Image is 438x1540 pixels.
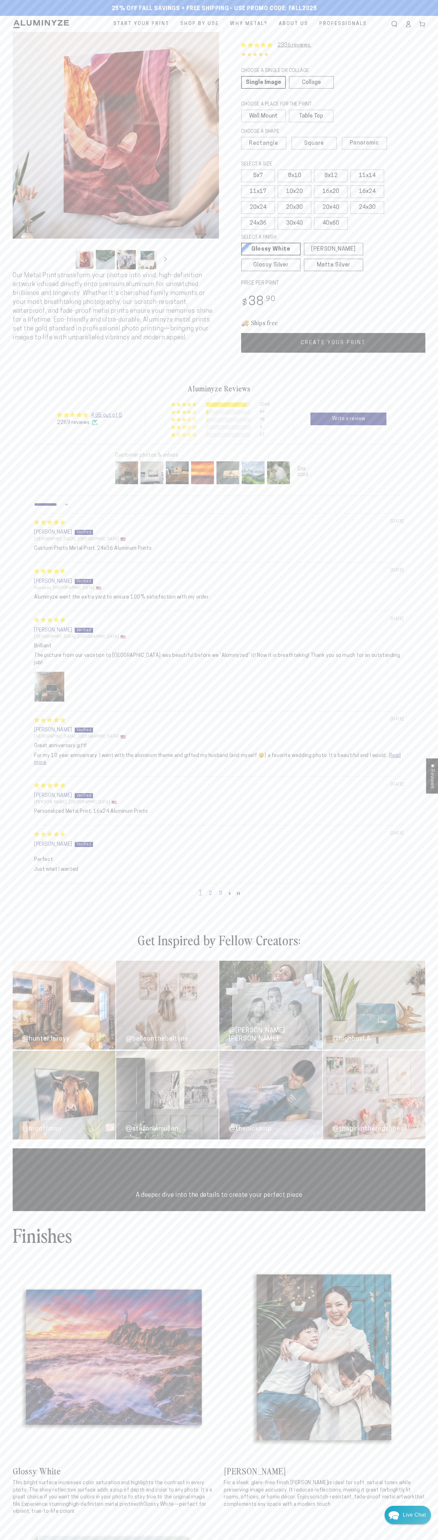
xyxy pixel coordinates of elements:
span: Start Your Print [113,20,169,28]
label: 8x12 [314,170,348,182]
div: 99 [260,410,267,414]
img: US [121,635,126,639]
div: Customer photos & videos [115,452,315,459]
select: Sort dropdown [34,498,70,511]
div: Average rating is 4.85 stars [57,411,122,419]
label: 8x10 [278,170,311,182]
img: User picture [190,460,215,485]
a: Collage [289,76,334,89]
h2: Finishes [13,1222,72,1247]
a: Start Your Print [109,16,174,32]
span: 5 star review [34,718,66,723]
b: Great anniversary gift! [34,742,404,749]
span: [PERSON_NAME] [34,728,72,733]
bdi: 38 [241,296,276,308]
span: About Us [279,20,308,28]
label: 20x24 [241,201,275,214]
p: A deeper dive into the details to create your perfect piece [44,1191,394,1200]
label: 16x20 [314,185,348,198]
span: 5 star review [34,569,66,574]
button: Load image 3 in gallery view [117,250,136,269]
span: [PERSON_NAME], [GEOGRAPHIC_DATA] [34,800,110,805]
img: US [121,537,126,541]
a: Matte Silver [304,259,363,271]
div: 2269 reviews [57,419,122,426]
legend: SELECT A FINISH [241,234,349,241]
label: 24x30 [350,201,384,214]
button: Slide left [59,253,73,267]
span: [PERSON_NAME] [34,628,72,633]
div: Click to open Judge.me floating reviews tab [426,758,438,793]
label: 20x40 [314,201,348,214]
label: 10x20 [278,185,311,198]
strong: high-definition metal prints [69,1502,133,1507]
img: US [112,801,117,804]
span: Syosset, [GEOGRAPHIC_DATA] [34,586,95,591]
img: User picture [291,460,316,485]
label: 5x7 [241,170,275,182]
h2: Selection Guide [13,1160,425,1184]
span: 25% off FALL Savings + Free Shipping - Use Promo Code: FALL2025 [112,5,317,12]
a: Write a review [310,413,386,425]
a: About Us [274,16,313,32]
media-gallery: Gallery Viewer [13,32,219,271]
span: $ [242,299,247,307]
div: 91% (2066) reviews with 5 star rating [171,402,197,407]
label: 24x36 [241,217,275,230]
p: Custom Photo Metal Print, 24x36 Aluminum Prints [34,545,404,552]
span: Panoramic [350,140,379,146]
sup: .90 [264,296,276,303]
span: Rectangle [249,141,278,146]
b: Brilliant [34,643,404,650]
p: Personalized Metal Print, 16x24 Aluminum Prints [34,808,404,815]
span: [DATE] [391,716,404,722]
span: [DATE] [391,519,404,524]
span: Why Metal? [230,20,268,28]
img: User picture [139,460,165,485]
img: User picture [241,460,266,485]
label: 11x14 [350,170,384,182]
span: [GEOGRAPHIC_DATA], [GEOGRAPHIC_DATA] [34,537,119,542]
p: For my 10 year anniversary, I went with the aluminum theme and gifted my husband (and myself 😉) a... [34,752,404,767]
a: Professionals [315,16,372,32]
strong: [PERSON_NAME] [291,1480,328,1485]
span: [GEOGRAPHIC_DATA], [GEOGRAPHIC_DATA] [34,734,119,739]
summary: Search our site [387,17,401,31]
a: 4.85 out of 5 [91,413,122,418]
div: 4% (99) reviews with 4 star rating [171,410,197,415]
a: CREATE YOUR PRINT [241,333,425,353]
a: Single Image [241,76,286,89]
img: User picture [165,460,190,485]
button: Slide right [159,253,172,267]
div: 4.85 out of 5.0 stars [241,51,425,60]
a: Why Metal? [225,16,272,32]
span: [GEOGRAPHIC_DATA], [GEOGRAPHIC_DATA] [34,634,119,639]
div: Chat widget toggle [385,1506,431,1524]
div: 17 [260,433,267,437]
a: Page 379 [234,889,243,897]
legend: CHOOSE A SHAPE [241,128,328,135]
p: For a sleek, glare-free finish, is ideal for soft, natural tones while preserving image accuracy.... [224,1479,425,1508]
label: Table Top [289,110,334,122]
span: [DATE] [391,782,404,787]
span: [PERSON_NAME] [34,842,72,847]
span: Our Metal Prints transform your photos into vivid, high-definition artwork infused directly onto ... [13,273,213,341]
img: US [121,735,126,739]
div: 3% (78) reviews with 3 star rating [171,418,197,422]
span: Shop By Use [180,20,219,28]
label: 40x60 [314,217,348,230]
a: Page 2 [205,890,216,897]
p: This bright surface increases color saturation and highlights the contrast in every photo. The sh... [13,1479,214,1515]
legend: CHOOSE A PLACE FOR THE PRINT [241,101,328,108]
img: Aluminyze [13,19,70,29]
button: Load image 1 in gallery view [75,250,94,269]
h3: Glossy White [13,1465,214,1476]
span: [PERSON_NAME] [34,579,72,584]
label: 16x24 [350,185,384,198]
p: The picture from our vacation to [GEOGRAPHIC_DATA] was beautiful before we “Aluminyzed” it! Now i... [34,652,404,666]
div: 0% (9) reviews with 2 star rating [171,425,197,430]
a: Page 2 [226,889,234,897]
h3: 🚚 Ships free [241,318,425,327]
div: 9 [260,425,267,430]
label: 11x17 [241,185,275,198]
